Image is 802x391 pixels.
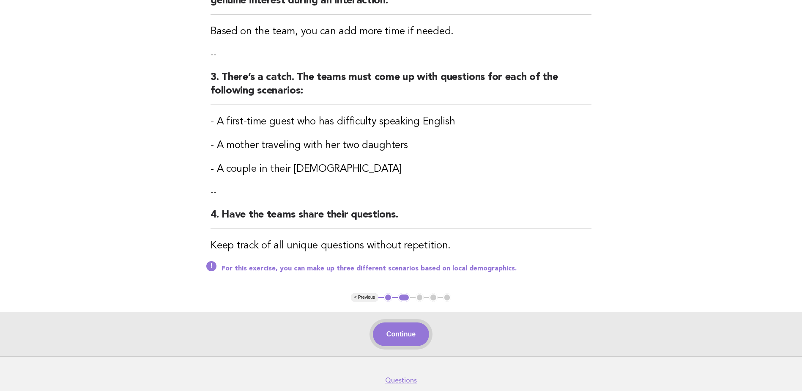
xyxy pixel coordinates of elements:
p: -- [211,186,591,198]
h3: Keep track of all unique questions without repetition. [211,239,591,253]
p: -- [211,49,591,61]
button: Continue [373,322,429,346]
button: < Previous [351,293,378,302]
h3: - A couple in their [DEMOGRAPHIC_DATA] [211,162,591,176]
h2: 3. There’s a catch. The teams must come up with questions for each of the following scenarios: [211,71,591,105]
h3: Based on the team, you can add more time if needed. [211,25,591,39]
button: 1 [384,293,392,302]
h2: 4. Have the teams share their questions. [211,208,591,229]
p: For this exercise, you can make up three different scenarios based on local demographics. [222,264,591,273]
a: Questions [385,376,417,385]
h3: - A first-time guest who has difficulty speaking English [211,115,591,129]
button: 2 [398,293,410,302]
h3: - A mother traveling with her two daughters [211,139,591,152]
